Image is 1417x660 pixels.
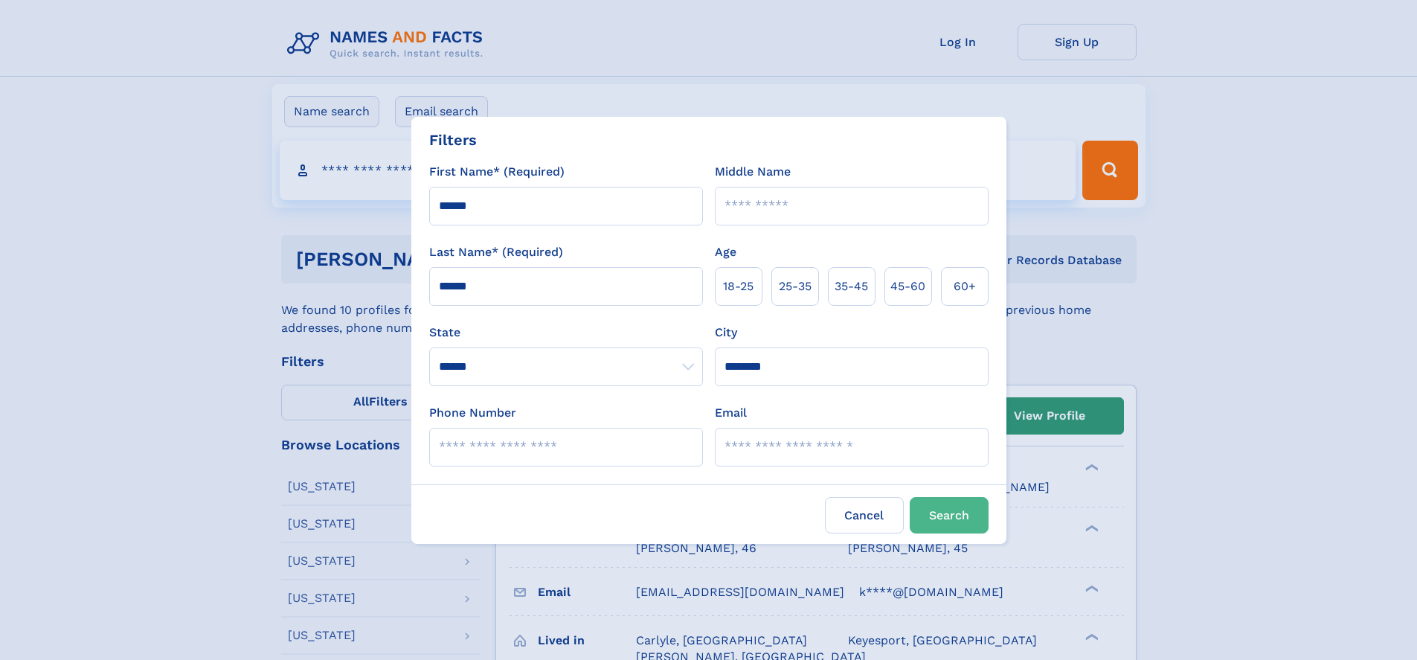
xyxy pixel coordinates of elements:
[723,278,754,295] span: 18‑25
[954,278,976,295] span: 60+
[715,404,747,422] label: Email
[779,278,812,295] span: 25‑35
[429,129,477,151] div: Filters
[890,278,925,295] span: 45‑60
[715,324,737,342] label: City
[429,404,516,422] label: Phone Number
[910,497,989,534] button: Search
[429,243,563,261] label: Last Name* (Required)
[429,324,703,342] label: State
[835,278,868,295] span: 35‑45
[715,243,736,261] label: Age
[429,163,565,181] label: First Name* (Required)
[825,497,904,534] label: Cancel
[715,163,791,181] label: Middle Name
